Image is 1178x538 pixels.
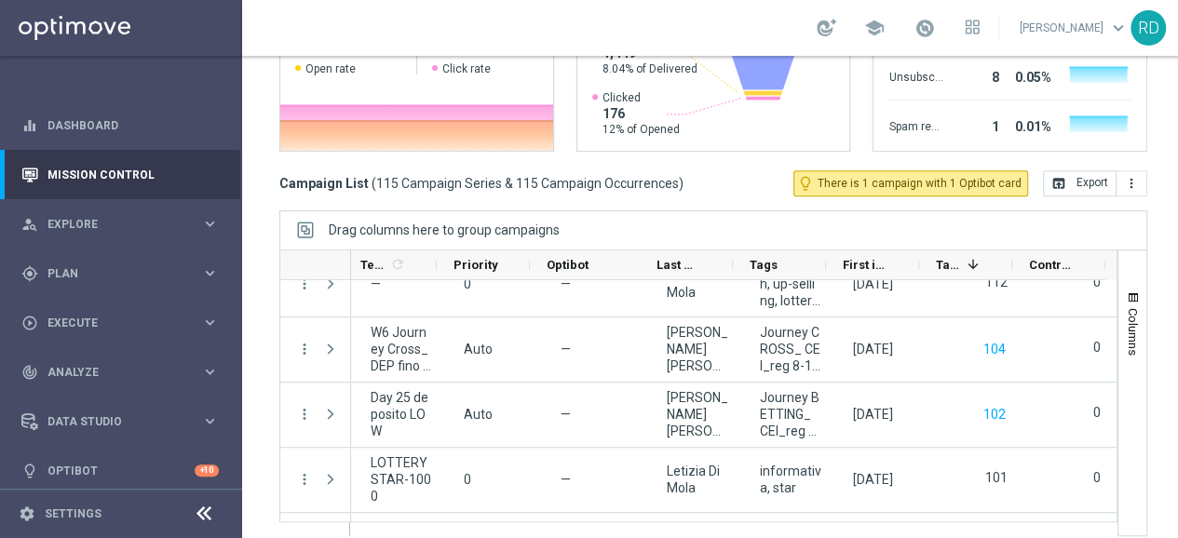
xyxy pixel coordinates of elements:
[47,150,219,199] a: Mission Control
[464,276,471,291] span: 0
[21,265,201,282] div: Plan
[20,266,220,281] button: gps_fixed Plan keyboard_arrow_right
[442,61,491,76] span: Click rate
[371,324,432,374] span: W6 Journey Cross_DEP fino a 10€ OK
[45,508,102,519] a: Settings
[21,101,219,150] div: Dashboard
[329,222,560,237] div: Row Groups
[372,175,376,192] span: (
[985,274,1008,290] label: 112
[561,341,571,357] span: —
[982,403,1008,426] button: 102
[603,61,697,76] span: 8.04% of Delivered
[853,341,893,357] div: 03 Sep 2025, Wednesday
[20,365,220,380] button: track_changes Analyze keyboard_arrow_right
[667,324,728,374] div: Maria Grazia Garofalo
[936,258,960,272] span: Targeted Customers
[464,342,493,356] span: Auto
[47,367,201,378] span: Analyze
[793,170,1028,196] button: lightbulb_outline There is 1 campaign with 1 Optibot card
[561,471,571,488] span: —
[982,338,1008,361] button: 104
[760,324,821,374] span: Journey CROSS_ CEI_reg 8-16, J CROSS CEI
[201,363,219,381] i: keyboard_arrow_right
[1018,14,1131,42] a: [PERSON_NAME]keyboard_arrow_down
[853,471,893,488] div: 03 Sep 2025, Wednesday
[360,258,387,272] span: Templates
[657,258,701,272] span: Last Modified By
[603,122,680,137] span: 12% of Opened
[296,471,313,488] button: more_vert
[21,216,201,233] div: Explore
[371,389,432,439] span: Day 25 deposito LOW
[843,258,887,272] span: First in Range
[21,216,38,233] i: person_search
[1093,274,1101,290] label: 0
[387,254,405,275] span: Calculate column
[1043,170,1117,196] button: open_in_browser Export
[47,317,201,329] span: Execute
[561,406,571,423] span: —
[296,276,313,292] button: more_vert
[950,61,998,90] div: 8
[47,268,201,279] span: Plan
[279,175,684,192] h3: Campaign List
[305,61,356,76] span: Open rate
[464,407,493,422] span: Auto
[201,412,219,430] i: keyboard_arrow_right
[750,258,778,272] span: Tags
[195,464,219,477] div: +10
[390,257,405,272] i: refresh
[371,276,381,292] span: —
[21,315,38,331] i: play_circle_outline
[1093,339,1101,356] label: 0
[679,175,684,192] span: )
[760,259,821,309] span: bonus cash, up-selling, lotteries, cb perso + cb ricarica, star
[667,267,728,301] div: Letizia Di Mola
[864,18,885,38] span: school
[296,341,313,357] button: more_vert
[21,413,201,430] div: Data Studio
[853,276,893,292] div: 03 Sep 2025, Wednesday
[20,217,220,232] button: person_search Explore keyboard_arrow_right
[547,258,589,272] span: Optibot
[1093,404,1101,421] label: 0
[950,110,998,140] div: 1
[201,215,219,233] i: keyboard_arrow_right
[888,110,942,140] div: Spam reported
[760,389,821,439] span: Journey BETTING_ CEI_reg 8-16, J BETTING NO CEI
[1117,170,1147,196] button: more_vert
[21,117,38,134] i: equalizer
[296,406,313,423] i: more_vert
[603,90,680,105] span: Clicked
[20,168,220,182] button: Mission Control
[20,316,220,330] button: play_circle_outline Execute keyboard_arrow_right
[1043,175,1147,190] multiple-options-button: Export to CSV
[853,406,893,423] div: 03 Sep 2025, Wednesday
[21,463,38,479] i: lightbulb
[19,505,35,522] i: settings
[47,219,201,230] span: Explore
[20,118,220,133] button: equalizer Dashboard
[376,175,679,192] span: 115 Campaign Series & 115 Campaign Occurrences
[454,258,498,272] span: Priority
[1006,110,1050,140] div: 0.01%
[21,265,38,282] i: gps_fixed
[667,389,728,439] div: Maria Grazia Garofalo
[47,101,219,150] a: Dashboard
[371,454,432,504] span: LOTTERYSTAR-1000
[1093,469,1101,486] label: 0
[603,105,680,122] span: 176
[20,414,220,429] button: Data Studio keyboard_arrow_right
[20,464,220,478] div: lightbulb Optibot +10
[21,315,201,331] div: Execute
